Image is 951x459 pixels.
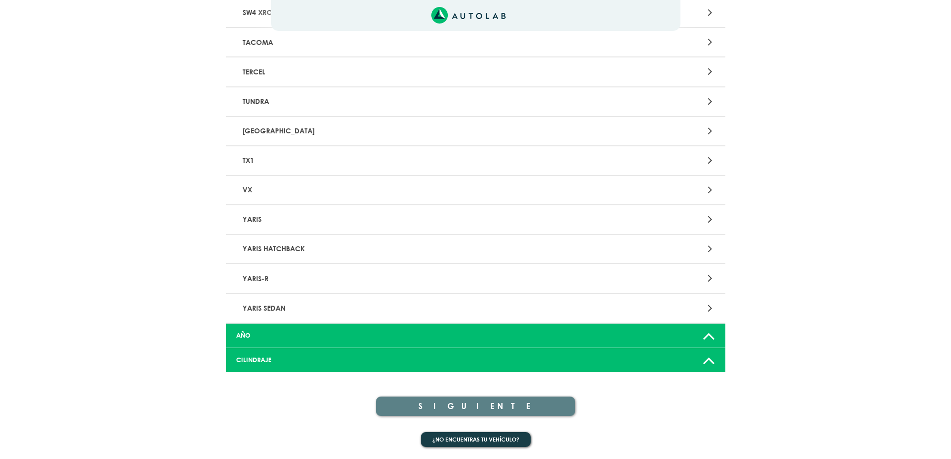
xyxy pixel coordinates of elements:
[229,331,393,340] div: AÑO
[239,122,550,140] p: [GEOGRAPHIC_DATA]
[239,151,550,170] p: TX1
[239,240,550,258] p: YARIS HATCHBACK
[421,432,531,448] button: ¿No encuentras tu vehículo?
[431,10,506,19] a: Link al sitio de autolab
[239,210,550,229] p: YARIS
[376,397,576,416] button: SIGUIENTE
[239,269,550,288] p: YARIS-R
[239,62,550,81] p: TERCEL
[239,33,550,51] p: TACOMA
[239,181,550,199] p: VX
[239,3,550,22] p: SW4 XROAD/SRV
[226,324,725,348] a: AÑO
[229,355,393,365] div: CILINDRAJE
[239,299,550,318] p: YARIS SEDAN
[226,348,725,373] a: CILINDRAJE
[239,92,550,111] p: TUNDRA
